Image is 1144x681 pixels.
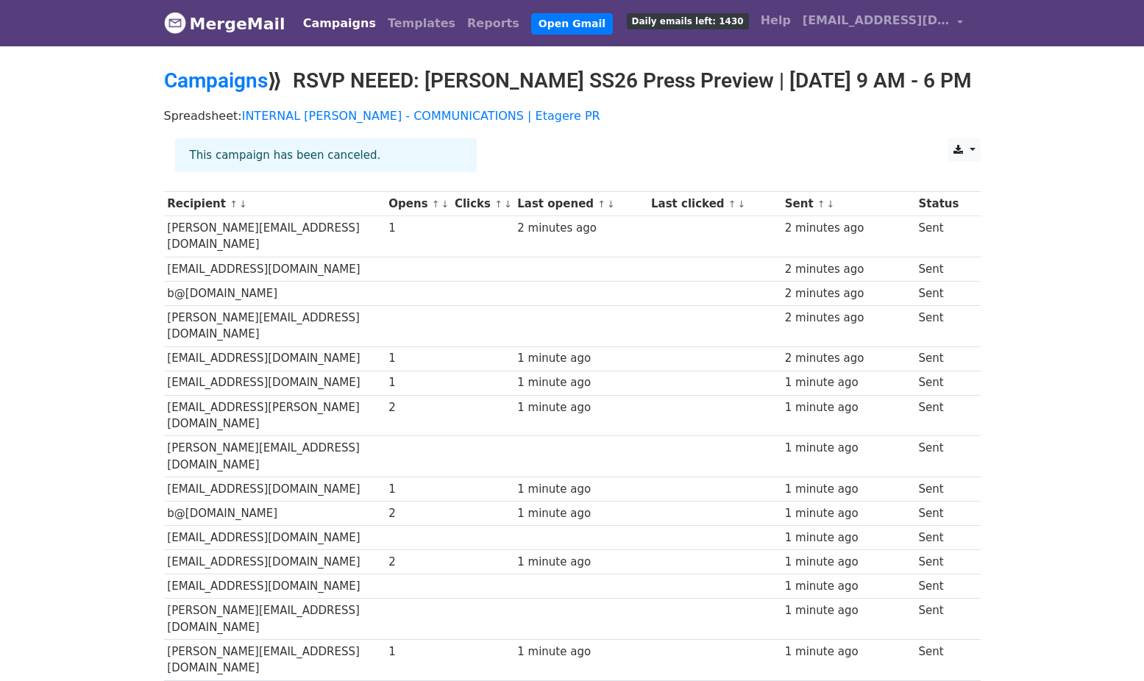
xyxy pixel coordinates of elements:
[239,199,247,210] a: ↓
[164,192,386,216] th: Recipient
[621,6,755,35] a: Daily emails left: 1430
[441,199,450,210] a: ↓
[915,371,973,395] td: Sent
[785,350,912,367] div: 2 minutes ago
[164,436,386,477] td: [PERSON_NAME][EMAIL_ADDRESS][DOMAIN_NAME]
[175,138,477,173] div: This campaign has been canceled.
[164,68,981,93] h2: ⟫ RSVP NEEED: [PERSON_NAME] SS26 Press Preview | [DATE] 9 AM - 6 PM
[517,220,644,237] div: 2 minutes ago
[164,502,386,526] td: b@[DOMAIN_NAME]
[164,526,386,550] td: [EMAIL_ADDRESS][DOMAIN_NAME]
[785,399,912,416] div: 1 minute ago
[164,346,386,371] td: [EMAIL_ADDRESS][DOMAIN_NAME]
[382,9,461,38] a: Templates
[432,199,440,210] a: ↑
[785,643,912,660] div: 1 minute ago
[597,199,605,210] a: ↑
[785,220,912,237] div: 2 minutes ago
[164,477,386,501] td: [EMAIL_ADDRESS][DOMAIN_NAME]
[164,371,386,395] td: [EMAIL_ADDRESS][DOMAIN_NAME]
[915,550,973,574] td: Sent
[388,643,447,660] div: 1
[627,13,749,29] span: Daily emails left: 1430
[785,530,912,546] div: 1 minute ago
[504,199,512,210] a: ↓
[785,374,912,391] div: 1 minute ago
[827,199,835,210] a: ↓
[517,399,644,416] div: 1 minute ago
[388,505,447,522] div: 2
[517,554,644,571] div: 1 minute ago
[738,199,746,210] a: ↓
[242,109,600,123] a: INTERNAL [PERSON_NAME] - COMMUNICATIONS | Etagere PR
[915,395,973,436] td: Sent
[388,481,447,498] div: 1
[517,374,644,391] div: 1 minute ago
[164,395,386,436] td: [EMAIL_ADDRESS][PERSON_NAME][DOMAIN_NAME]
[494,199,502,210] a: ↑
[164,257,386,281] td: [EMAIL_ADDRESS][DOMAIN_NAME]
[297,9,382,38] a: Campaigns
[915,436,973,477] td: Sent
[915,281,973,305] td: Sent
[915,192,973,216] th: Status
[915,346,973,371] td: Sent
[915,216,973,257] td: Sent
[164,108,981,124] p: Spreadsheet:
[728,199,736,210] a: ↑
[785,440,912,457] div: 1 minute ago
[785,310,912,327] div: 2 minutes ago
[386,192,452,216] th: Opens
[164,305,386,346] td: [PERSON_NAME][EMAIL_ADDRESS][DOMAIN_NAME]
[461,9,525,38] a: Reports
[164,216,386,257] td: [PERSON_NAME][EMAIL_ADDRESS][DOMAIN_NAME]
[785,505,912,522] div: 1 minute ago
[915,477,973,501] td: Sent
[915,640,973,681] td: Sent
[785,285,912,302] div: 2 minutes ago
[164,574,386,599] td: [EMAIL_ADDRESS][DOMAIN_NAME]
[915,526,973,550] td: Sent
[164,599,386,640] td: [PERSON_NAME][EMAIL_ADDRESS][DOMAIN_NAME]
[755,6,797,35] a: Help
[164,8,285,39] a: MergeMail
[517,481,644,498] div: 1 minute ago
[803,12,950,29] span: [EMAIL_ADDRESS][DOMAIN_NAME]
[164,281,386,305] td: b@[DOMAIN_NAME]
[388,554,447,571] div: 2
[915,574,973,599] td: Sent
[388,350,447,367] div: 1
[915,599,973,640] td: Sent
[781,192,915,216] th: Sent
[785,481,912,498] div: 1 minute ago
[531,13,613,35] a: Open Gmail
[164,68,268,93] a: Campaigns
[607,199,615,210] a: ↓
[517,350,644,367] div: 1 minute ago
[915,257,973,281] td: Sent
[647,192,781,216] th: Last clicked
[388,399,447,416] div: 2
[164,550,386,574] td: [EMAIL_ADDRESS][DOMAIN_NAME]
[517,505,644,522] div: 1 minute ago
[388,374,447,391] div: 1
[785,554,912,571] div: 1 minute ago
[817,199,825,210] a: ↑
[915,502,973,526] td: Sent
[230,199,238,210] a: ↑
[915,305,973,346] td: Sent
[785,602,912,619] div: 1 minute ago
[164,12,186,34] img: MergeMail logo
[451,192,514,216] th: Clicks
[785,578,912,595] div: 1 minute ago
[164,640,386,681] td: [PERSON_NAME][EMAIL_ADDRESS][DOMAIN_NAME]
[797,6,969,40] a: [EMAIL_ADDRESS][DOMAIN_NAME]
[785,261,912,278] div: 2 minutes ago
[388,220,447,237] div: 1
[517,643,644,660] div: 1 minute ago
[514,192,647,216] th: Last opened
